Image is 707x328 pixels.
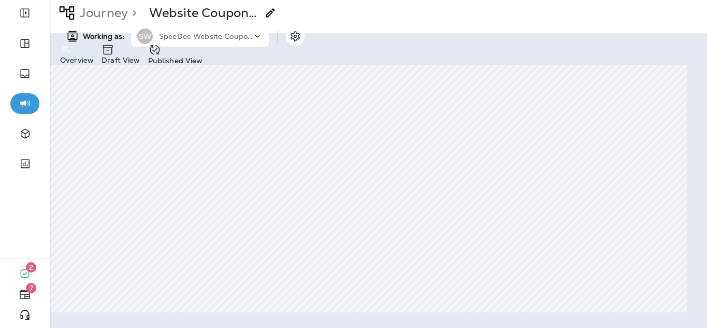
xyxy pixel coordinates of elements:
[19,267,31,280] button: 2
[149,5,258,21] p: Website Coupon Journey
[19,7,31,19] button: Expand Sidebar
[19,288,31,301] button: 7
[76,5,128,21] p: Journey
[26,283,36,293] span: 7
[102,56,140,64] p: Draft View
[128,5,137,21] p: >
[148,56,203,65] p: Published View
[83,32,127,41] span: Working as:
[60,56,94,64] p: Overview
[159,32,252,40] p: SpeeDee Website Coupons
[26,262,36,273] span: 2
[137,28,153,44] div: SW
[286,27,305,46] button: Settings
